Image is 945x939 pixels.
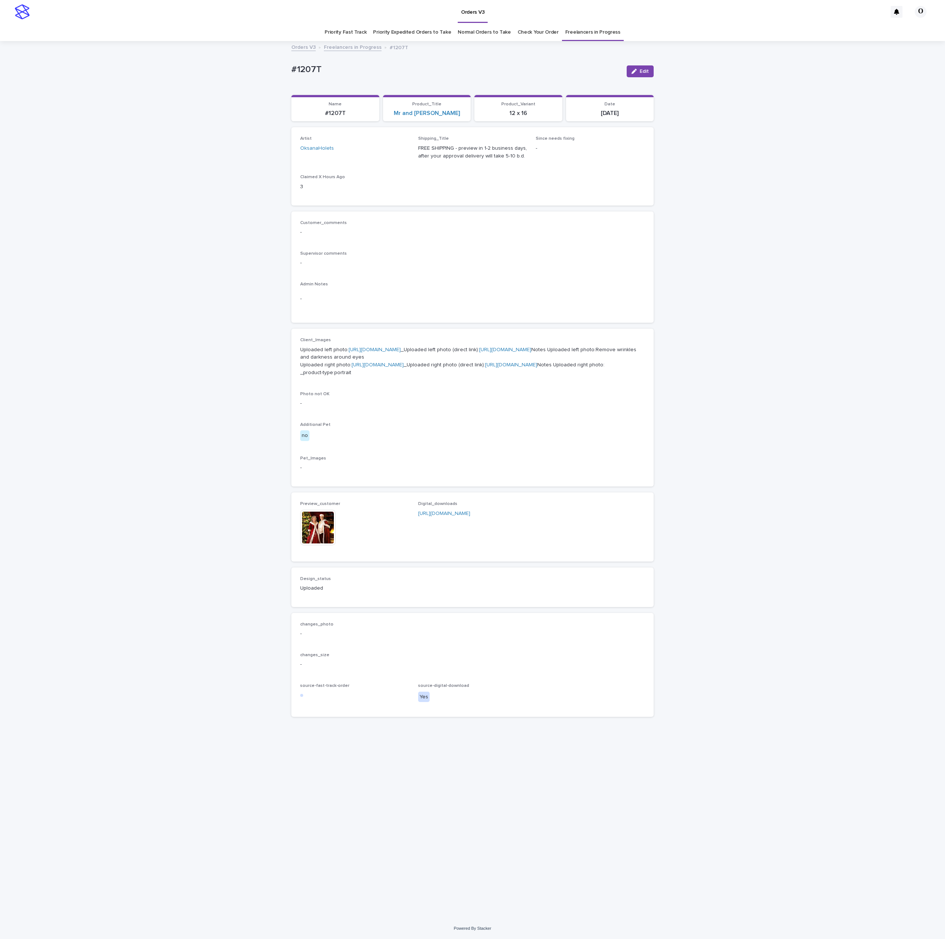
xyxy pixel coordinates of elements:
[565,24,620,41] a: Freelancers in Progress
[300,456,326,461] span: Pet_Images
[536,136,575,141] span: Since needs fixing
[300,400,645,407] p: -
[324,43,382,51] a: Freelancers in Progress
[570,110,650,117] p: [DATE]
[300,661,645,668] p: -
[640,69,649,74] span: Edit
[536,145,645,152] p: -
[479,347,531,352] a: [URL][DOMAIN_NAME]
[349,347,401,352] a: [URL][DOMAIN_NAME]
[325,24,366,41] a: Priority Fast Track
[300,630,645,638] p: -
[418,502,457,506] span: Digital_downloads
[479,110,558,117] p: 12 x 16
[518,24,559,41] a: Check Your Order
[373,24,451,41] a: Priority Expedited Orders to Take
[300,464,645,472] p: -
[394,110,460,117] a: Mr and [PERSON_NAME]
[300,145,334,152] a: OksanaHolets
[418,511,470,516] a: [URL][DOMAIN_NAME]
[291,43,316,51] a: Orders V3
[454,926,491,930] a: Powered By Stacker
[300,430,309,441] div: no
[300,282,328,287] span: Admin Notes
[627,65,654,77] button: Edit
[352,362,404,367] a: [URL][DOMAIN_NAME]
[485,362,537,367] a: [URL][DOMAIN_NAME]
[300,653,329,657] span: changes_size
[300,684,349,688] span: source-fast-track-order
[418,136,449,141] span: Shipping_Title
[300,228,645,236] p: -
[300,346,645,377] p: Uploaded left photo: _Uploaded left photo (direct link): Notes Uploaded left photo:Remove wrinkle...
[300,584,409,592] p: Uploaded
[300,259,645,267] p: -
[300,136,312,141] span: Artist
[300,502,340,506] span: Preview_customer
[418,145,527,160] p: FREE SHIPPING - preview in 1-2 business days, after your approval delivery will take 5-10 b.d.
[329,102,342,106] span: Name
[604,102,615,106] span: Date
[418,684,469,688] span: source-digital-download
[300,577,331,581] span: Design_status
[296,110,375,117] p: #1207T
[418,692,430,702] div: Yes
[291,64,621,75] p: #1207T
[390,43,408,51] p: #1207T
[300,392,329,396] span: Photo not OK
[300,622,333,627] span: changes_photo
[300,183,409,191] p: 3
[300,423,331,427] span: Additional Pet
[300,175,345,179] span: Claimed X Hours Ago
[300,251,347,256] span: Supervisor comments
[412,102,441,106] span: Product_Title
[15,4,30,19] img: stacker-logo-s-only.png
[915,6,927,18] div: О
[501,102,535,106] span: Product_Variant
[300,295,645,303] p: -
[300,221,347,225] span: Customer_comments
[300,338,331,342] span: Client_Images
[458,24,511,41] a: Normal Orders to Take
